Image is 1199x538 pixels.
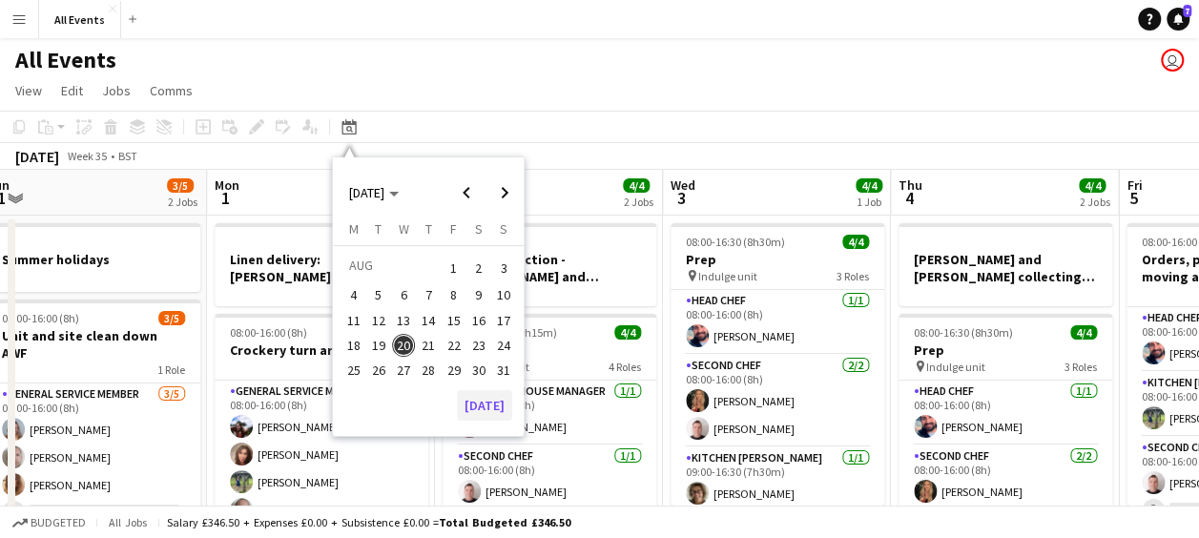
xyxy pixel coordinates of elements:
a: 7 [1167,8,1189,31]
span: Indulge unit [698,269,757,283]
span: 4/4 [1079,178,1106,193]
span: Comms [150,82,193,99]
span: 29 [443,359,465,382]
button: 04-08-2025 [341,282,365,307]
span: 18 [342,334,365,357]
app-card-role: Front of House Manager1/108:00-16:00 (8h)[PERSON_NAME] [443,381,656,445]
span: S [475,220,483,238]
app-job-card: Linen delivery: [PERSON_NAME] and [PERSON_NAME] [215,223,428,306]
button: 17-08-2025 [491,308,516,333]
span: 11 [342,309,365,332]
span: Week 35 [63,149,111,163]
button: 10-08-2025 [491,282,516,307]
span: 17 [492,309,515,332]
span: 31 [492,359,515,382]
button: 02-08-2025 [466,253,491,282]
span: 6 [392,284,415,307]
span: 14 [417,309,440,332]
h3: Prep [443,341,656,359]
button: 28-08-2025 [416,358,441,383]
span: 27 [392,359,415,382]
span: 3/5 [158,311,185,325]
span: 12 [367,309,390,332]
button: 13-08-2025 [391,308,416,333]
span: 24 [492,334,515,357]
span: 4/4 [1070,325,1097,340]
button: 16-08-2025 [466,308,491,333]
span: View [15,82,42,99]
span: 3 Roles [837,269,869,283]
span: 3 Roles [1065,360,1097,374]
span: 4 [896,187,922,209]
span: 7 [417,284,440,307]
button: 12-08-2025 [366,308,391,333]
span: S [500,220,507,238]
span: Total Budgeted £346.50 [439,515,570,529]
div: BST [118,149,137,163]
button: 27-08-2025 [391,358,416,383]
div: [DATE] [15,147,59,166]
span: All jobs [105,515,151,529]
button: 08-08-2025 [441,282,465,307]
span: Jobs [102,82,131,99]
span: 28 [417,359,440,382]
button: 07-08-2025 [416,282,441,307]
td: AUG [341,253,441,282]
span: 3 [668,187,695,209]
span: 2 [467,255,490,281]
span: T [425,220,432,238]
span: 4/4 [856,178,882,193]
span: 4 [342,284,365,307]
button: 19-08-2025 [366,333,391,358]
button: Next month [486,174,524,212]
span: 4 Roles [609,360,641,374]
button: 14-08-2025 [416,308,441,333]
button: Budgeted [10,512,89,533]
span: 08:00-16:30 (8h30m) [914,325,1013,340]
div: 2 Jobs [168,195,197,209]
span: Mon [215,176,239,194]
span: T [375,220,382,238]
span: 1 [212,187,239,209]
app-card-role: Second Chef2/208:00-16:00 (8h)[PERSON_NAME][PERSON_NAME] [671,355,884,447]
app-job-card: [PERSON_NAME] and [PERSON_NAME] collecting napkins [899,223,1112,306]
app-user-avatar: Lucy Hinks [1161,49,1184,72]
span: 3 [492,255,515,281]
span: 9 [467,284,490,307]
div: Salary £346.50 + Expenses £0.00 + Subsistence £0.00 = [167,515,570,529]
app-card-role: Second Chef1/108:00-16:00 (8h)[PERSON_NAME] [443,445,656,510]
app-job-card: 08:00-16:30 (8h30m)4/4Prep Indulge unit3 RolesHead Chef1/108:00-16:00 (8h)[PERSON_NAME]Second Che... [671,223,884,506]
button: Previous month [447,174,486,212]
h1: All Events [15,46,116,74]
h3: Linen collection - [PERSON_NAME] and [PERSON_NAME] / [PERSON_NAME] [443,251,656,285]
span: 08:00-16:00 (8h) [2,311,79,325]
span: Thu [899,176,922,194]
span: 4/4 [614,325,641,340]
a: Comms [142,78,200,103]
app-job-card: Linen collection - [PERSON_NAME] and [PERSON_NAME] / [PERSON_NAME] [443,223,656,306]
button: 31-08-2025 [491,358,516,383]
span: Indulge unit [926,360,985,374]
button: 20-08-2025 [391,333,416,358]
button: 21-08-2025 [416,333,441,358]
h3: Prep [671,251,884,268]
button: 18-08-2025 [341,333,365,358]
button: 06-08-2025 [391,282,416,307]
app-card-role: Head Chef1/108:00-16:00 (8h)[PERSON_NAME] [671,290,884,355]
button: [DATE] [457,390,512,421]
button: 22-08-2025 [441,333,465,358]
a: Edit [53,78,91,103]
button: 25-08-2025 [341,358,365,383]
span: 4/4 [842,235,869,249]
span: [DATE] [349,184,384,201]
button: 26-08-2025 [366,358,391,383]
app-card-role: Kitchen [PERSON_NAME]1/109:00-16:30 (7h30m)[PERSON_NAME] [671,447,884,512]
button: 24-08-2025 [491,333,516,358]
div: 1 Job [857,195,881,209]
h3: Crockery turn around [215,341,428,359]
button: 05-08-2025 [366,282,391,307]
span: 22 [443,334,465,357]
